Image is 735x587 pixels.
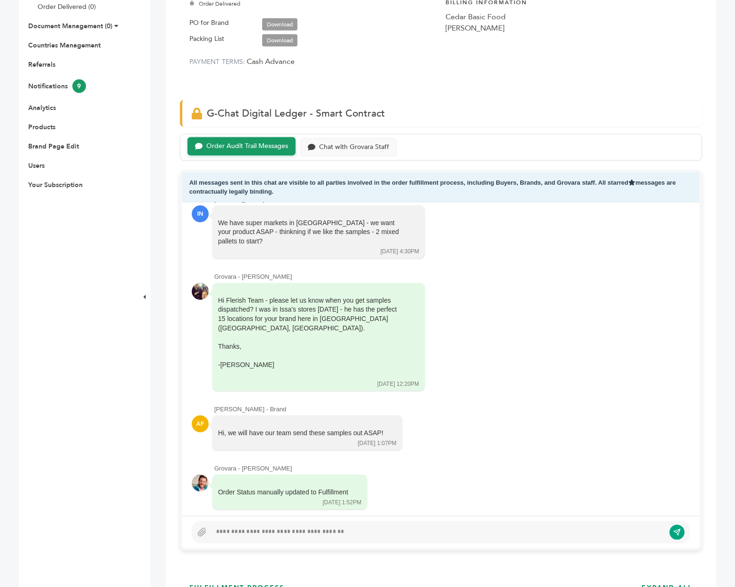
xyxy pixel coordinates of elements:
a: Analytics [28,103,56,112]
div: [PERSON_NAME] - Brand [214,405,690,414]
a: Referrals [28,60,55,69]
span: Cash Advance [247,56,295,67]
div: Cedar Basic Food [446,11,693,23]
div: Order Audit Trail Messages [206,142,288,150]
div: [DATE] 4:30PM [381,248,419,256]
div: Hi, we will have our team send these samples out ASAP! [218,429,383,438]
a: Products [28,123,55,132]
div: [PERSON_NAME] [446,23,693,34]
a: Brand Page Edit [28,142,79,151]
a: Your Subscription [28,180,83,189]
div: [DATE] 1:07PM [358,439,396,447]
span: G-Chat Digital Ledger - Smart Contract [207,107,385,120]
div: All messages sent in this chat are visible to all parties involved in the order fulfillment proce... [182,172,700,203]
div: Thanks, [218,342,406,352]
a: Document Management (0) [28,22,112,31]
div: [DATE] 12:20PM [377,380,419,388]
div: Hi Flerish Team - please let us know when you get samples dispatched? I was in Issa's stores [DAT... [218,296,406,379]
div: IN [192,205,209,222]
a: Notifications9 [28,82,86,91]
div: Order Status manually updated to Fulfillment [218,488,348,497]
div: Grovara - [PERSON_NAME] [214,464,690,473]
label: Packing List [189,33,224,45]
label: PAYMENT TERMS: [189,57,245,66]
div: We have super markets in [GEOGRAPHIC_DATA] - we want your product ASAP - thinkning if we like the... [218,219,406,246]
label: PO for Brand [189,17,229,29]
a: Download [262,18,297,31]
div: -[PERSON_NAME] [218,360,406,370]
a: Download [262,34,297,47]
a: Users [28,161,45,170]
div: AF [192,415,209,432]
a: Order Delivered (0) [38,2,96,11]
div: [DATE] 1:52PM [323,499,361,507]
span: 9 [72,79,86,93]
div: Grovara - [PERSON_NAME] [214,273,690,281]
div: Chat with Grovara Staff [319,143,389,151]
a: Countries Management [28,41,101,50]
